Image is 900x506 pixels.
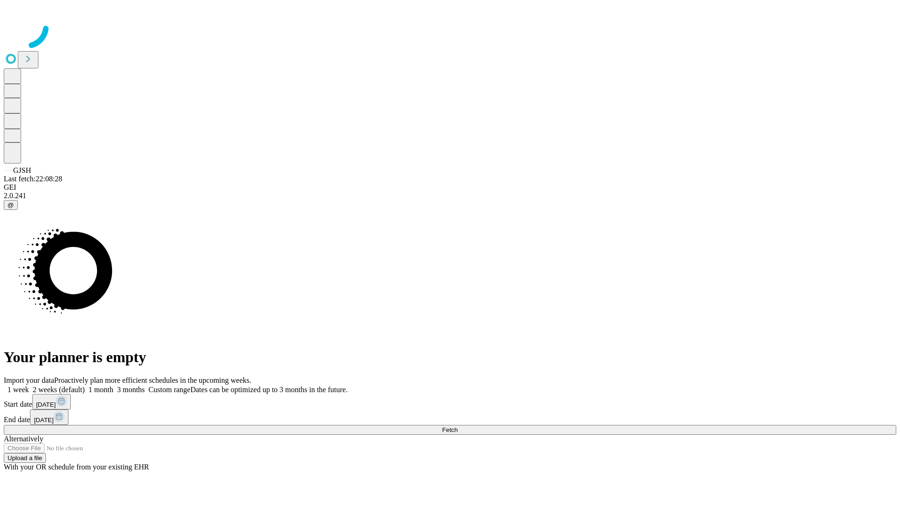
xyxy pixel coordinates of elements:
[442,426,457,433] span: Fetch
[4,409,896,425] div: End date
[4,192,896,200] div: 2.0.241
[36,401,56,408] span: [DATE]
[117,386,145,394] span: 3 months
[13,166,31,174] span: GJSH
[7,201,14,208] span: @
[149,386,190,394] span: Custom range
[4,349,896,366] h1: Your planner is empty
[4,175,62,183] span: Last fetch: 22:08:28
[4,183,896,192] div: GEI
[4,463,149,471] span: With your OR schedule from your existing EHR
[190,386,347,394] span: Dates can be optimized up to 3 months in the future.
[4,425,896,435] button: Fetch
[33,386,85,394] span: 2 weeks (default)
[32,394,71,409] button: [DATE]
[4,200,18,210] button: @
[4,394,896,409] div: Start date
[34,417,53,424] span: [DATE]
[4,435,43,443] span: Alternatively
[54,376,251,384] span: Proactively plan more efficient schedules in the upcoming weeks.
[30,409,68,425] button: [DATE]
[4,453,46,463] button: Upload a file
[4,376,54,384] span: Import your data
[89,386,113,394] span: 1 month
[7,386,29,394] span: 1 week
